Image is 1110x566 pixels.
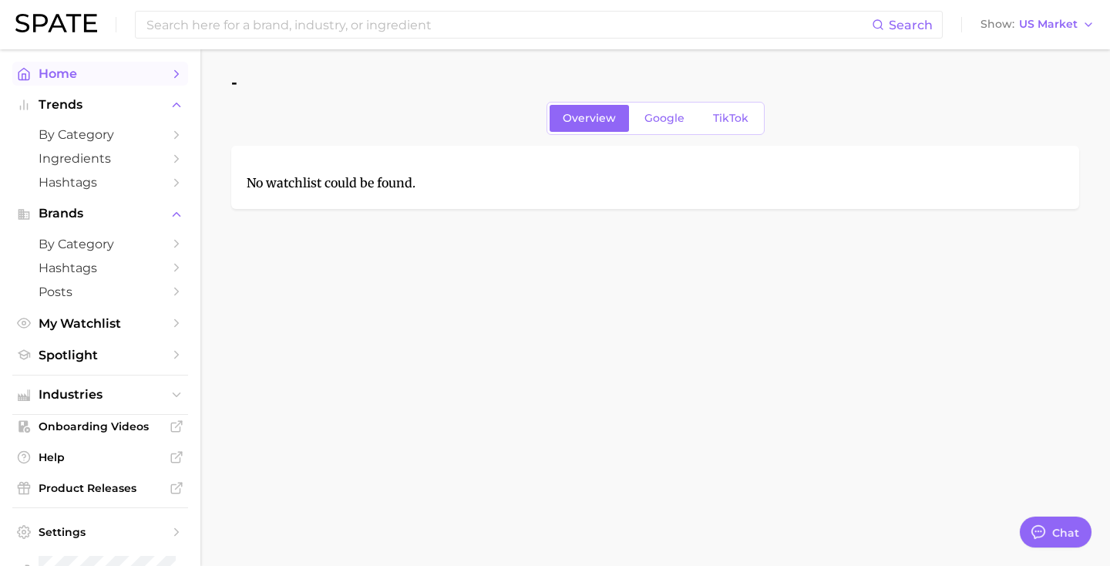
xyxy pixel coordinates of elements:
span: Spotlight [39,348,162,362]
a: Ingredients [12,147,188,170]
a: Home [12,62,188,86]
a: TikTok [700,105,762,132]
a: Hashtags [12,256,188,280]
span: Ingredients [39,151,162,166]
a: by Category [12,232,188,256]
span: Trends [39,98,162,112]
span: Settings [39,525,162,539]
span: Hashtags [39,261,162,275]
span: Help [39,450,162,464]
input: Search here for a brand, industry, or ingredient [145,12,872,38]
a: by Category [12,123,188,147]
button: ShowUS Market [977,15,1098,35]
span: by Category [39,127,162,142]
span: TikTok [713,112,748,125]
h1: - [231,74,237,91]
span: Google [644,112,684,125]
span: My Watchlist [39,316,162,331]
a: Posts [12,280,188,304]
button: Industries [12,383,188,406]
a: Overview [550,105,629,132]
a: My Watchlist [12,312,188,335]
span: Onboarding Videos [39,419,162,433]
span: Posts [39,285,162,299]
span: Industries [39,388,162,402]
button: Trends [12,93,188,116]
img: SPATE [15,14,97,32]
a: Onboarding Videos [12,415,188,438]
a: Settings [12,521,188,544]
span: Home [39,66,162,81]
span: US Market [1019,20,1078,29]
span: by Category [39,237,162,251]
span: Hashtags [39,175,162,190]
a: Google [631,105,698,132]
p: No watchlist could be found. [247,174,709,194]
span: Product Releases [39,481,162,495]
a: Hashtags [12,170,188,194]
a: Product Releases [12,477,188,500]
span: Brands [39,207,162,221]
a: Spotlight [12,343,188,367]
span: Overview [563,112,616,125]
span: Show [980,20,1014,29]
button: Brands [12,202,188,225]
a: Help [12,446,188,469]
span: Search [889,18,933,32]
